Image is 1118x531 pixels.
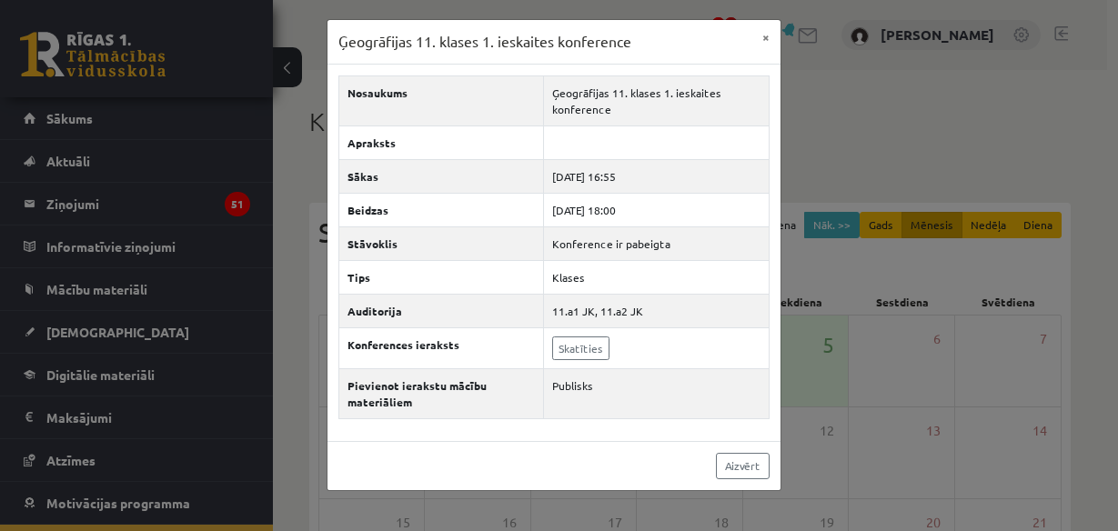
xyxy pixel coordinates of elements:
td: [DATE] 18:00 [543,193,769,226]
th: Konferences ieraksts [338,327,543,368]
a: Skatīties [552,336,609,360]
td: Klases [543,260,769,294]
th: Pievienot ierakstu mācību materiāliem [338,368,543,418]
td: [DATE] 16:55 [543,159,769,193]
th: Apraksts [338,125,543,159]
th: Tips [338,260,543,294]
td: Konference ir pabeigta [543,226,769,260]
td: Ģeogrāfijas 11. klases 1. ieskaites konference [543,75,769,125]
th: Auditorija [338,294,543,327]
h3: Ģeogrāfijas 11. klases 1. ieskaites konference [338,31,631,53]
th: Stāvoklis [338,226,543,260]
th: Sākas [338,159,543,193]
td: Publisks [543,368,769,418]
th: Nosaukums [338,75,543,125]
a: Aizvērt [716,453,770,479]
th: Beidzas [338,193,543,226]
button: × [751,20,781,55]
td: 11.a1 JK, 11.a2 JK [543,294,769,327]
